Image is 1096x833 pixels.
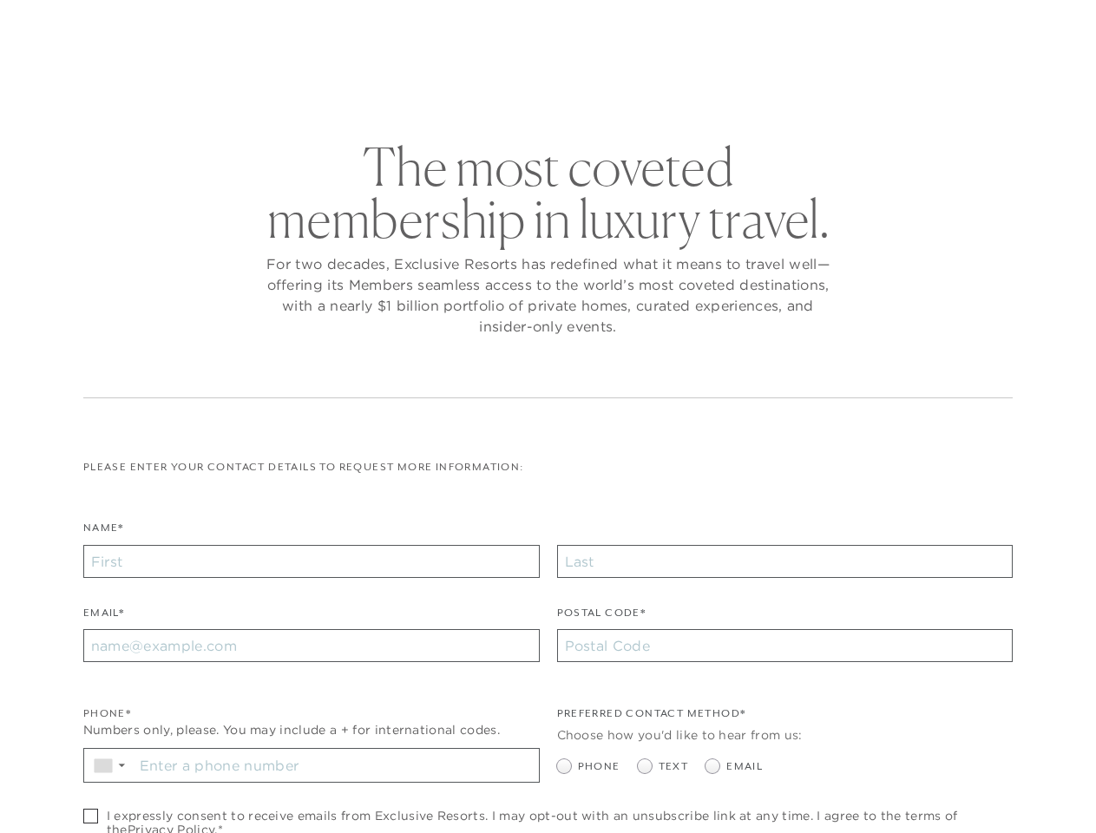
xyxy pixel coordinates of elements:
legend: Preferred Contact Method* [557,705,746,731]
a: The Collection [349,56,482,106]
div: Choose how you'd like to hear from us: [557,726,1014,744]
span: ▼ [116,760,128,771]
input: First [83,545,540,578]
input: name@example.com [83,629,540,662]
p: For two decades, Exclusive Resorts has redefined what it means to travel well—offering its Member... [262,253,835,337]
input: Enter a phone number [134,749,539,782]
label: Email* [83,605,124,630]
div: Country Code Selector [84,749,134,782]
a: Membership [508,56,615,106]
a: Member Login [919,19,1005,35]
a: Community [641,56,747,106]
input: Postal Code [557,629,1014,662]
label: Postal Code* [557,605,646,630]
input: Last [557,545,1014,578]
h2: The most coveted membership in luxury travel. [262,141,835,245]
span: Email [726,758,763,775]
div: Numbers only, please. You may include a + for international codes. [83,721,540,739]
span: Text [659,758,689,775]
a: Get Started [46,19,121,35]
label: Name* [83,520,124,545]
p: Please enter your contact details to request more information: [83,459,1013,476]
div: Phone* [83,705,540,722]
span: Phone [578,758,620,775]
